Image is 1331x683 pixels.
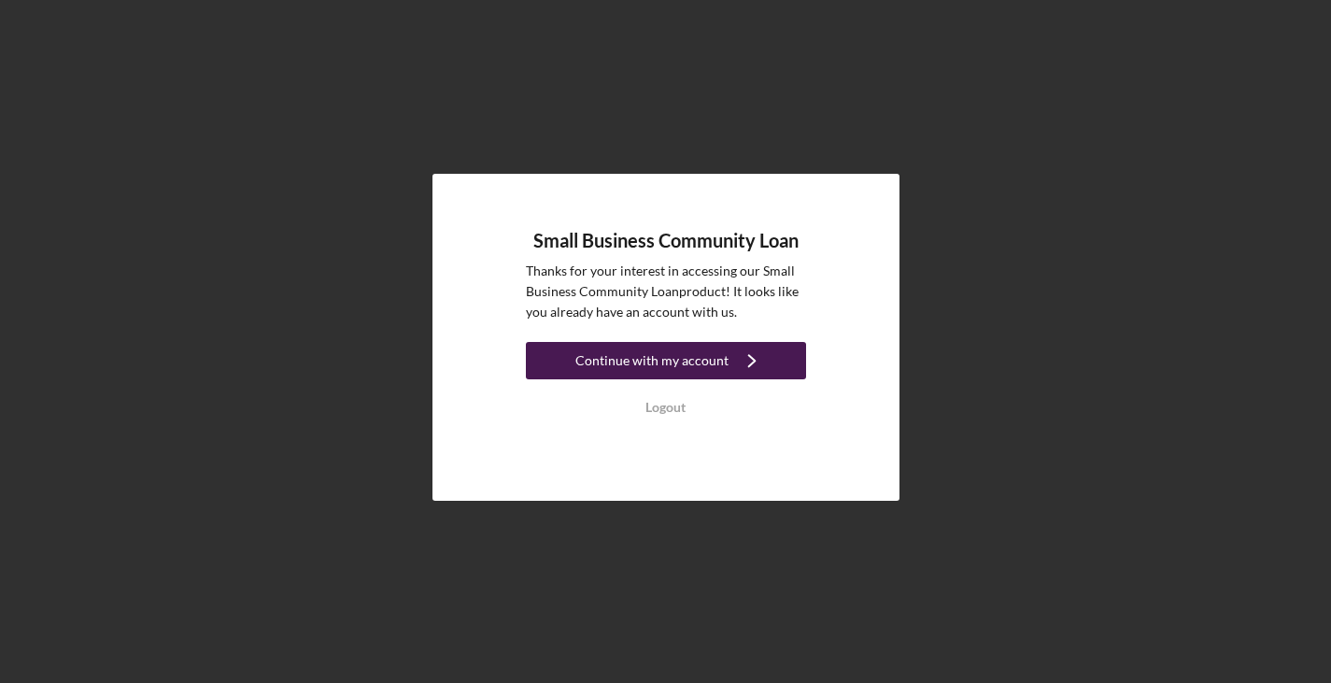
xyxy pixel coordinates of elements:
[526,389,806,426] button: Logout
[575,342,729,379] div: Continue with my account
[526,342,806,379] button: Continue with my account
[533,230,799,251] h4: Small Business Community Loan
[526,261,806,323] p: Thanks for your interest in accessing our Small Business Community Loan product! It looks like yo...
[645,389,686,426] div: Logout
[526,342,806,384] a: Continue with my account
